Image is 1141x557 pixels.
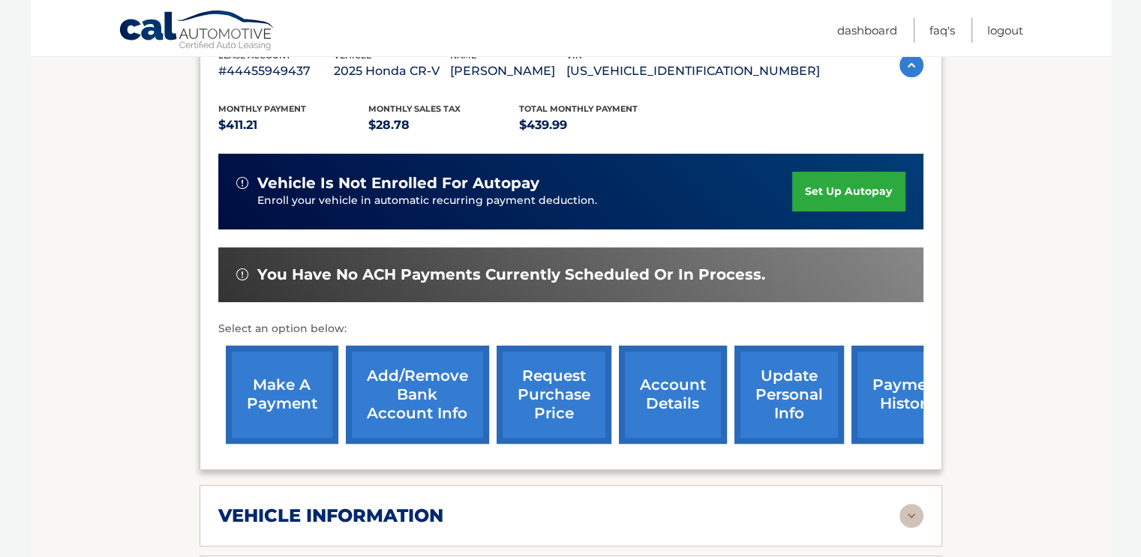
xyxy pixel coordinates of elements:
[987,18,1023,43] a: Logout
[519,103,638,114] span: Total Monthly Payment
[368,115,519,136] p: $28.78
[519,115,670,136] p: $439.99
[236,268,248,280] img: alert-white.svg
[899,53,923,77] img: accordion-active.svg
[119,10,276,53] a: Cal Automotive
[619,346,727,444] a: account details
[346,346,489,444] a: Add/Remove bank account info
[236,177,248,189] img: alert-white.svg
[851,346,964,444] a: payment history
[566,61,820,82] p: [US_VEHICLE_IDENTIFICATION_NUMBER]
[257,174,539,193] span: vehicle is not enrolled for autopay
[218,61,335,82] p: #44455949437
[368,103,461,114] span: Monthly sales Tax
[837,18,897,43] a: Dashboard
[218,103,306,114] span: Monthly Payment
[218,505,443,527] h2: vehicle information
[218,320,923,338] p: Select an option below:
[226,346,338,444] a: make a payment
[734,346,844,444] a: update personal info
[792,172,905,211] a: set up autopay
[334,61,450,82] p: 2025 Honda CR-V
[218,115,369,136] p: $411.21
[257,265,765,284] span: You have no ACH payments currently scheduled or in process.
[257,193,793,209] p: Enroll your vehicle in automatic recurring payment deduction.
[899,504,923,528] img: accordion-rest.svg
[497,346,611,444] a: request purchase price
[450,61,566,82] p: [PERSON_NAME]
[929,18,955,43] a: FAQ's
